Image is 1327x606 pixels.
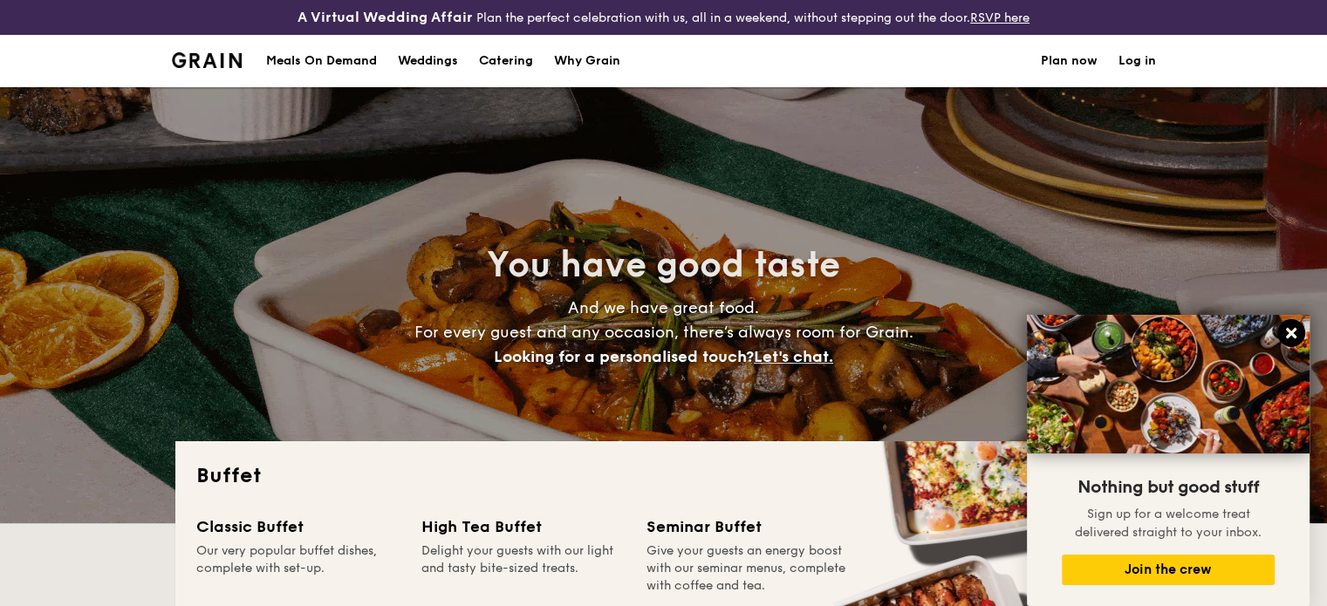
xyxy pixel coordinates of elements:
[479,35,533,87] h1: Catering
[421,514,626,539] div: High Tea Buffet
[256,35,387,87] a: Meals On Demand
[1277,319,1305,347] button: Close
[754,347,833,366] span: Let's chat.
[298,7,473,28] h4: A Virtual Wedding Affair
[554,35,620,87] div: Why Grain
[196,514,400,539] div: Classic Buffet
[196,462,1132,490] h2: Buffet
[494,347,754,366] span: Looking for a personalised touch?
[398,35,458,87] div: Weddings
[469,35,544,87] a: Catering
[172,52,243,68] a: Logotype
[487,244,840,286] span: You have good taste
[266,35,377,87] div: Meals On Demand
[414,298,913,366] span: And we have great food. For every guest and any occasion, there’s always room for Grain.
[1041,35,1098,87] a: Plan now
[1075,507,1262,540] span: Sign up for a welcome treat delivered straight to your inbox.
[387,35,469,87] a: Weddings
[196,542,400,595] div: Our very popular buffet dishes, complete with set-up.
[1062,555,1275,585] button: Join the crew
[1027,315,1310,453] img: DSC07876-Edit02-Large.jpeg
[1077,477,1259,498] span: Nothing but good stuff
[646,514,851,539] div: Seminar Buffet
[544,35,631,87] a: Why Grain
[421,542,626,595] div: Delight your guests with our light and tasty bite-sized treats.
[172,52,243,68] img: Grain
[222,7,1106,28] div: Plan the perfect celebration with us, all in a weekend, without stepping out the door.
[1118,35,1156,87] a: Log in
[970,10,1029,25] a: RSVP here
[646,542,851,595] div: Give your guests an energy boost with our seminar menus, complete with coffee and tea.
